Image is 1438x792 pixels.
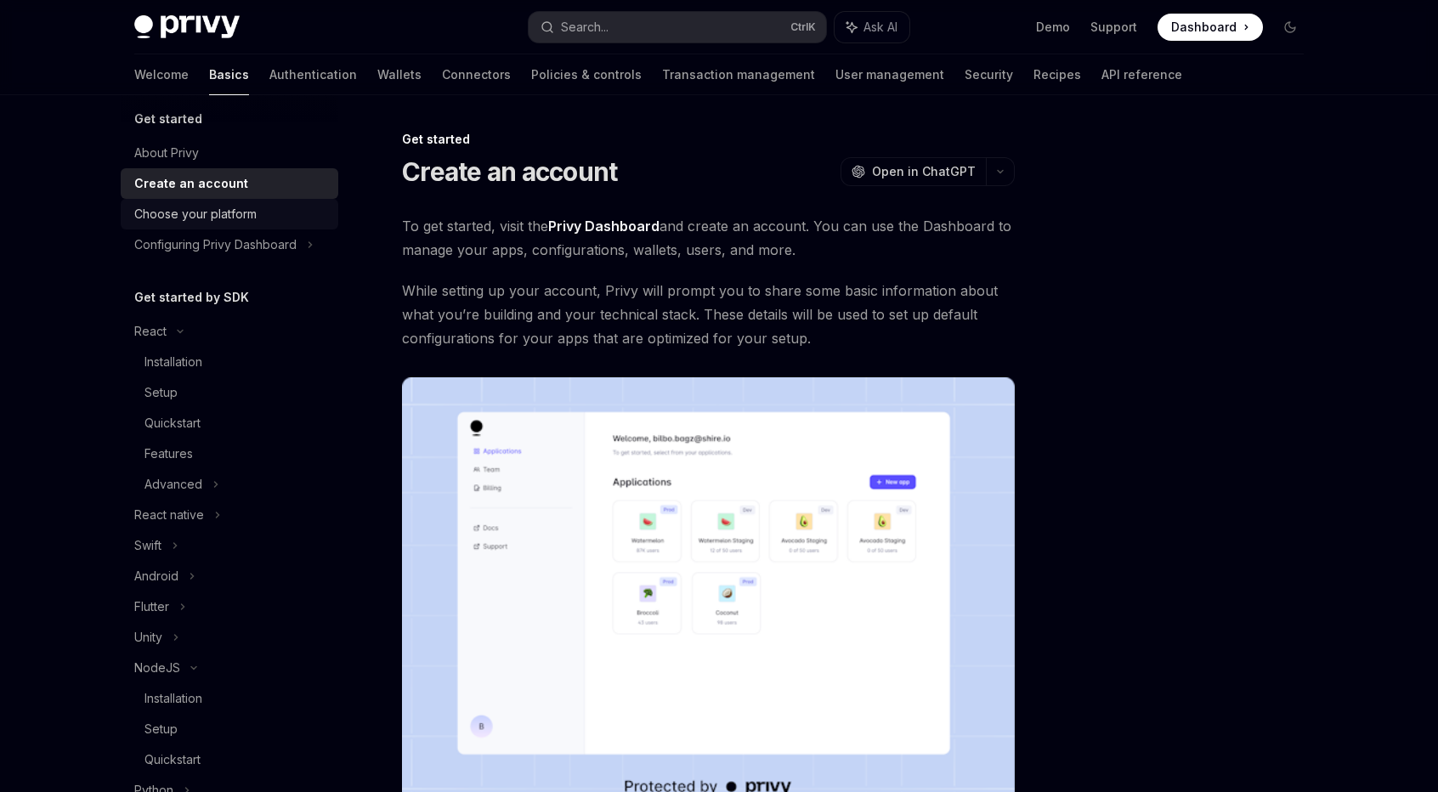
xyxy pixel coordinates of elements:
a: Connectors [442,54,511,95]
img: dark logo [134,15,240,39]
a: Create an account [121,168,338,199]
a: Features [121,438,338,469]
a: Privy Dashboard [548,218,660,235]
div: Choose your platform [134,204,257,224]
span: Dashboard [1171,19,1237,36]
span: Ask AI [863,19,897,36]
a: Installation [121,683,338,714]
a: Setup [121,714,338,744]
div: Setup [144,719,178,739]
a: Choose your platform [121,199,338,229]
a: Support [1090,19,1137,36]
a: Demo [1036,19,1070,36]
a: User management [835,54,944,95]
a: Authentication [269,54,357,95]
div: Swift [134,535,161,556]
button: Search...CtrlK [529,12,826,42]
a: Security [965,54,1013,95]
div: About Privy [134,143,199,163]
div: React [134,321,167,342]
div: Android [134,566,178,586]
a: Quickstart [121,744,338,775]
div: Quickstart [144,750,201,770]
a: Quickstart [121,408,338,438]
div: Configuring Privy Dashboard [134,235,297,255]
button: Ask AI [835,12,909,42]
div: Features [144,444,193,464]
div: Search... [561,17,609,37]
a: About Privy [121,138,338,168]
span: Open in ChatGPT [872,163,976,180]
h5: Get started by SDK [134,287,249,308]
a: Transaction management [662,54,815,95]
h1: Create an account [402,156,617,187]
a: API reference [1101,54,1182,95]
a: Welcome [134,54,189,95]
a: Basics [209,54,249,95]
div: Create an account [134,173,248,194]
div: Quickstart [144,413,201,433]
div: Advanced [144,474,202,495]
a: Dashboard [1158,14,1263,41]
span: Ctrl K [790,20,816,34]
div: Flutter [134,597,169,617]
div: Installation [144,688,202,709]
div: React native [134,505,204,525]
div: Installation [144,352,202,372]
div: Setup [144,382,178,403]
div: Unity [134,627,162,648]
button: Open in ChatGPT [841,157,986,186]
a: Recipes [1033,54,1081,95]
a: Policies & controls [531,54,642,95]
div: Get started [402,131,1015,148]
div: NodeJS [134,658,180,678]
span: While setting up your account, Privy will prompt you to share some basic information about what y... [402,279,1015,350]
a: Setup [121,377,338,408]
a: Wallets [377,54,422,95]
a: Installation [121,347,338,377]
button: Toggle dark mode [1277,14,1304,41]
span: To get started, visit the and create an account. You can use the Dashboard to manage your apps, c... [402,214,1015,262]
